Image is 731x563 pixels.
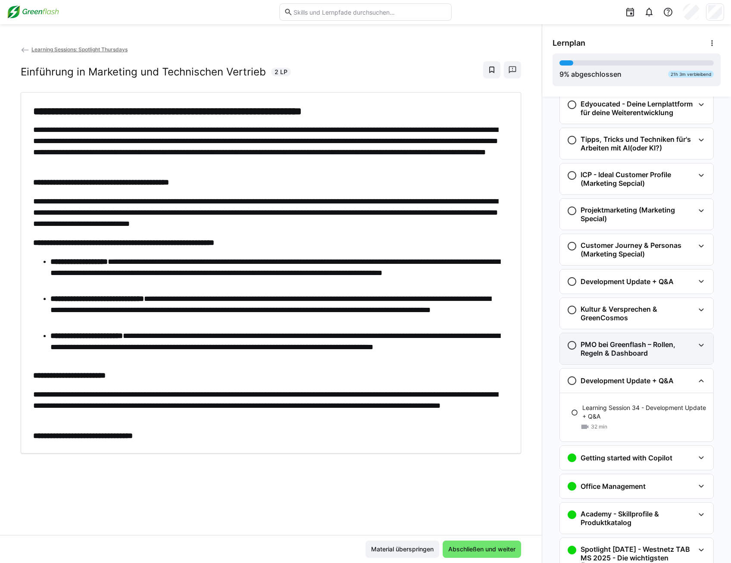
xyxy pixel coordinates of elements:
button: Material überspringen [365,541,439,558]
h3: Projektmarketing (Marketing Special) [581,206,694,223]
div: % abgeschlossen [559,69,622,79]
h3: Academy - Skillprofile & Produktkatalog [581,510,694,527]
h3: Office Management [581,482,646,491]
h3: Customer Journey & Personas (Marketing Special) [581,241,694,258]
span: Learning Sessions: Spotlight Thursdays [31,46,128,53]
span: Abschließen und weiter [447,545,517,554]
span: 2 LP [275,68,287,76]
span: 32 min [591,423,607,430]
p: Learning Session 34 - Development Update + Q&A [582,403,706,421]
span: Material überspringen [370,545,435,554]
h3: ICP - Ideal Customer Profile (Marketing Sepcial) [581,170,694,188]
h2: Einführung in Marketing und Technischen Vertrieb [21,66,266,78]
input: Skills und Lernpfade durchsuchen… [293,8,447,16]
h3: Kultur & Versprechen & GreenCosmos [581,305,694,322]
h3: Development Update + Q&A [581,376,674,385]
h3: PMO bei Greenflash – Rollen, Regeln & Dashboard [581,340,694,357]
h3: Getting started with Copilot [581,454,672,462]
a: Learning Sessions: Spotlight Thursdays [21,46,128,53]
div: 21h 3m verbleibend [668,71,714,78]
h3: Edyoucated - Deine Lernplattform für deine Weiterentwicklung [581,100,694,117]
span: 9 [559,70,564,78]
button: Abschließen und weiter [443,541,521,558]
h3: Development Update + Q&A [581,277,674,286]
span: Lernplan [553,38,585,48]
h3: Tipps, Tricks und Techniken für's Arbeiten mit AI(oder KI?) [581,135,694,152]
